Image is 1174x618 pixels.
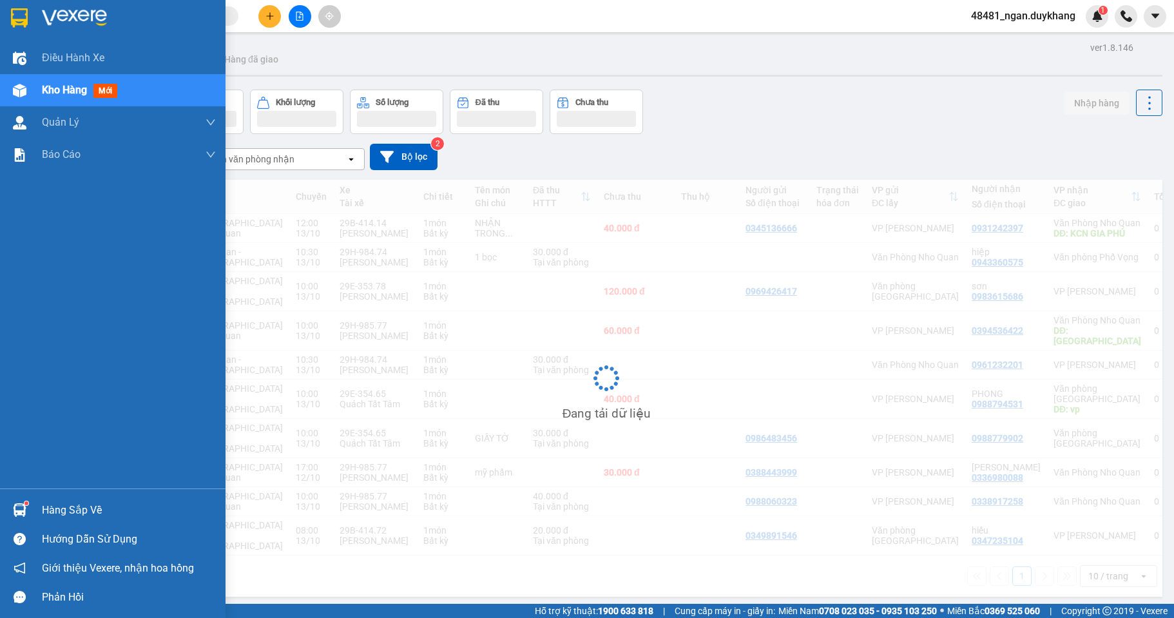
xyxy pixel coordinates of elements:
span: Giới thiệu Vexere, nhận hoa hồng [42,560,194,576]
span: plus [265,12,274,21]
span: | [1050,604,1052,618]
span: Điều hành xe [42,50,104,66]
button: Chưa thu [550,90,643,134]
button: Khối lượng [250,90,343,134]
span: 48481_ngan.duykhang [961,8,1086,24]
span: ⚪️ [940,608,944,613]
b: Gửi khách hàng [121,66,242,82]
span: message [14,591,26,603]
img: phone-icon [1121,10,1132,22]
span: caret-down [1150,10,1161,22]
span: Miền Bắc [947,604,1040,618]
h1: NQT1310250003 [140,93,224,122]
button: Số lượng [350,90,443,134]
button: caret-down [1144,5,1166,28]
strong: 1900 633 818 [598,606,653,616]
img: warehouse-icon [13,503,26,517]
div: Số lượng [376,98,409,107]
li: Hotline: 19003086 [72,48,293,64]
span: Kho hàng [42,84,87,96]
div: Hàng sắp về [42,501,216,520]
img: logo-vxr [11,8,28,28]
div: Khối lượng [276,98,315,107]
li: Số 2 [PERSON_NAME], [GEOGRAPHIC_DATA] [72,32,293,48]
div: Chưa thu [575,98,608,107]
button: Bộ lọc [370,144,438,170]
img: logo.jpg [16,16,81,81]
svg: open [346,154,356,164]
div: ver 1.8.146 [1090,41,1133,55]
div: Hướng dẫn sử dụng [42,530,216,549]
span: copyright [1102,606,1111,615]
span: Báo cáo [42,146,81,162]
strong: 0708 023 035 - 0935 103 250 [819,606,937,616]
button: file-add [289,5,311,28]
img: warehouse-icon [13,52,26,65]
b: Duy Khang Limousine [104,15,259,31]
span: question-circle [14,533,26,545]
strong: 0369 525 060 [985,606,1040,616]
span: Hỗ trợ kỹ thuật: [535,604,653,618]
span: file-add [295,12,304,21]
button: plus [258,5,281,28]
b: GỬI : VP [PERSON_NAME] [16,93,140,158]
span: down [206,150,216,160]
img: icon-new-feature [1092,10,1103,22]
img: solution-icon [13,148,26,162]
span: mới [93,84,117,98]
sup: 1 [24,501,28,505]
div: Đang tải dữ liệu [563,404,651,423]
button: Đã thu [450,90,543,134]
div: Đã thu [476,98,499,107]
span: Cung cấp máy in - giấy in: [675,604,775,618]
button: Nhập hàng [1064,92,1130,115]
button: Hàng đã giao [214,44,289,75]
sup: 1 [1099,6,1108,15]
span: notification [14,562,26,574]
div: Phản hồi [42,588,216,607]
span: aim [325,12,334,21]
span: Miền Nam [778,604,937,618]
span: | [663,604,665,618]
span: 1 [1101,6,1105,15]
sup: 2 [431,137,444,150]
div: Chọn văn phòng nhận [206,153,294,166]
span: Quản Lý [42,114,79,130]
img: warehouse-icon [13,84,26,97]
button: aim [318,5,341,28]
span: down [206,117,216,128]
img: warehouse-icon [13,116,26,130]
